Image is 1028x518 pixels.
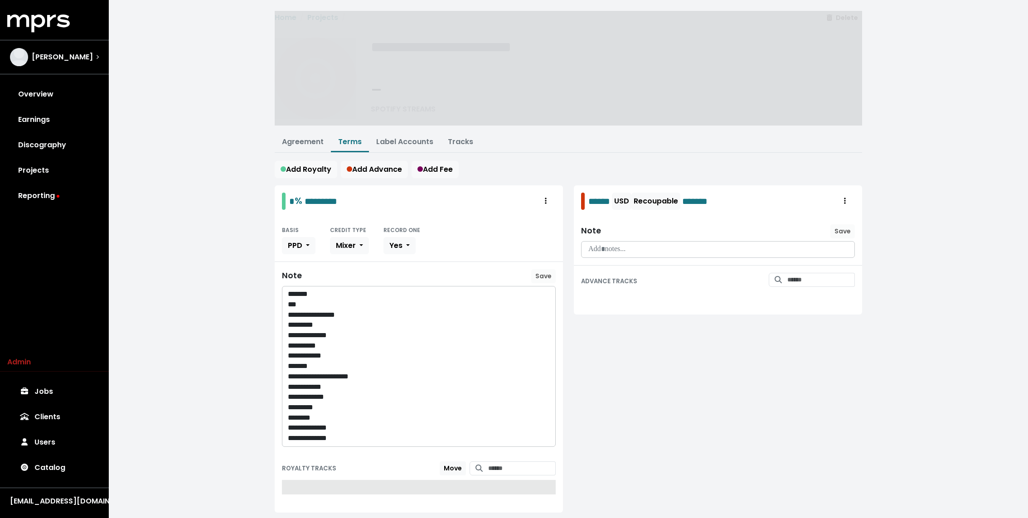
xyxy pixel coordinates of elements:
[282,464,336,473] small: ROYALTY TRACKS
[444,464,462,473] span: Move
[295,194,302,207] span: %
[787,273,855,287] input: Search for tracks by title and link them to this advance
[448,136,473,147] a: Tracks
[383,237,416,254] button: Yes
[305,197,337,206] span: Edit value
[275,161,337,178] button: Add Royalty
[341,161,408,178] button: Add Advance
[7,82,102,107] a: Overview
[289,197,295,206] span: Edit value
[389,240,402,251] span: Yes
[338,136,362,147] a: Terms
[347,164,402,174] span: Add Advance
[7,379,102,404] a: Jobs
[7,495,102,507] button: [EMAIL_ADDRESS][DOMAIN_NAME]
[7,107,102,132] a: Earnings
[288,240,302,251] span: PPD
[330,226,366,234] small: CREDIT TYPE
[7,132,102,158] a: Discography
[417,164,453,174] span: Add Fee
[612,193,631,210] button: USD
[7,158,102,183] a: Projects
[581,226,601,236] div: Note
[634,196,678,206] span: Recoupable
[536,193,556,210] button: Royalty administration options
[440,461,466,475] button: Move
[614,196,629,206] span: USD
[7,18,70,28] a: mprs logo
[281,164,331,174] span: Add Royalty
[7,183,102,208] a: Reporting
[282,136,324,147] a: Agreement
[412,161,459,178] button: Add Fee
[7,430,102,455] a: Users
[488,461,556,475] input: Search for tracks by title and link them to this royalty
[282,271,302,281] div: Note
[7,455,102,480] a: Catalog
[282,226,299,234] small: BASIS
[376,136,433,147] a: Label Accounts
[330,237,369,254] button: Mixer
[588,194,610,208] span: Edit value
[10,496,99,507] div: [EMAIL_ADDRESS][DOMAIN_NAME]
[336,240,356,251] span: Mixer
[7,404,102,430] a: Clients
[581,277,637,286] small: ADVANCE TRACKS
[631,193,680,210] button: Recoupable
[835,193,855,210] button: Royalty administration options
[10,48,28,66] img: The selected account / producer
[682,194,708,208] span: Edit value
[32,52,93,63] span: [PERSON_NAME]
[282,237,315,254] button: PPD
[383,226,420,234] small: RECORD ONE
